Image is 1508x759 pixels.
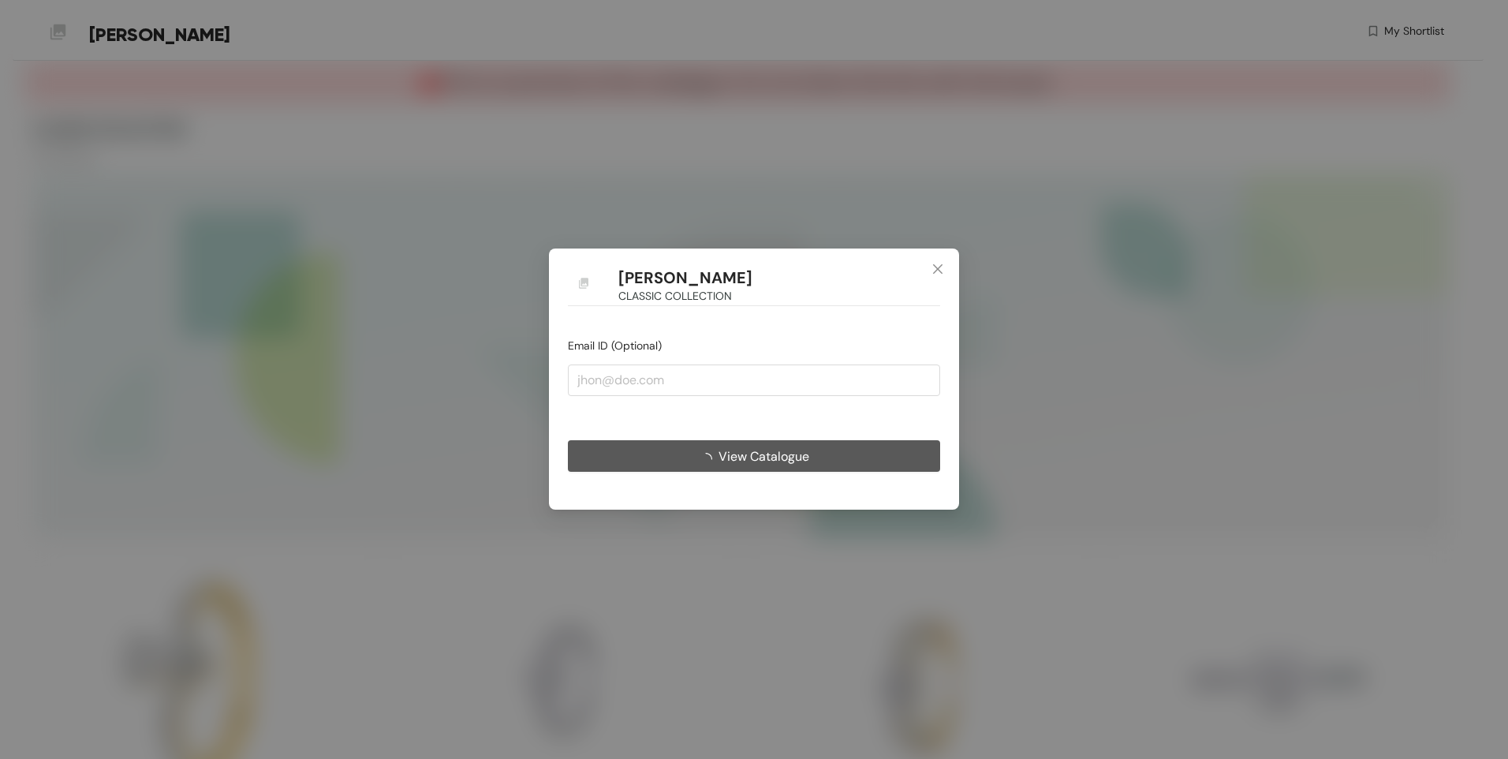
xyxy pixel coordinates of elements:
[719,447,809,466] span: View Catalogue
[568,441,940,473] button: View Catalogue
[568,267,599,299] img: Buyer Portal
[568,365,940,396] input: jhon@doe.com
[916,249,959,291] button: Close
[700,453,719,465] span: loading
[618,268,752,288] h1: [PERSON_NAME]
[931,263,944,275] span: close
[618,288,732,305] span: CLASSIC COLLECTION
[568,339,662,353] span: Email ID (Optional)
